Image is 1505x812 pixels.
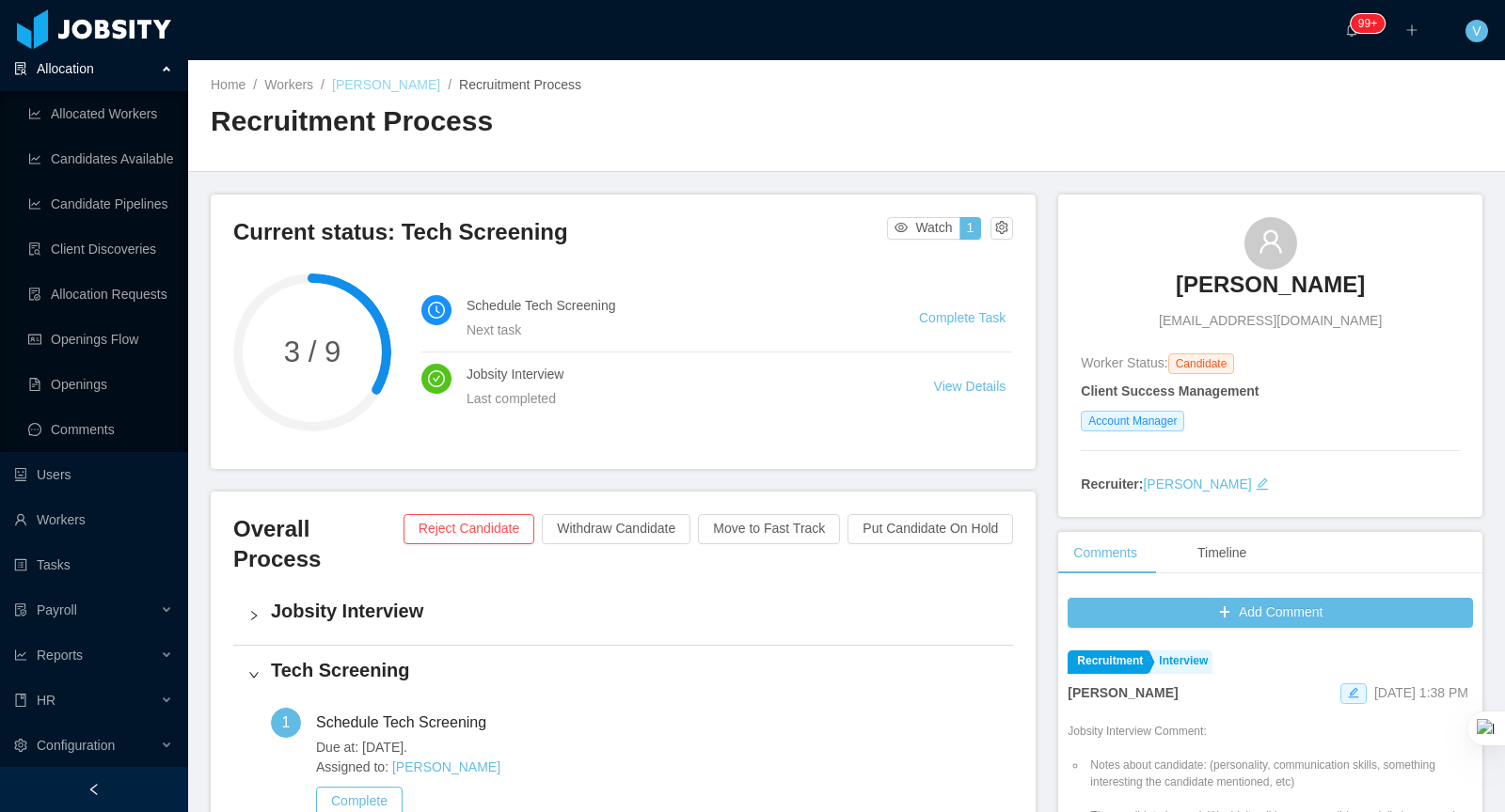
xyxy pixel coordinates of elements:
i: icon: setting [14,739,27,752]
span: [DATE] 1:38 PM [1374,685,1468,700]
i: icon: solution [14,62,27,75]
i: icon: user [1258,228,1284,255]
h4: Jobsity Interview [271,598,998,624]
strong: Recruiter: [1081,476,1143,492]
div: Comments [1058,532,1152,574]
sup: 900 [1351,14,1385,33]
div: icon: rightTech Screening [233,646,1013,704]
span: Candidate [1168,353,1235,374]
a: [PERSON_NAME] [1176,270,1365,311]
a: icon: line-chartAllocated Workers [28,95,173,133]
span: Allocation [37,61,94,76]
div: Schedule Tech Screening [316,708,501,738]
h4: Tech Screening [271,657,998,683]
li: Notes about candidate: (personality, communication skills, something interesting the candidate me... [1086,757,1473,790]
i: icon: edit [1348,687,1359,698]
a: icon: userWorkers [14,501,173,539]
button: icon: eyeWatch [887,217,959,240]
button: Reject Candidate [404,514,534,544]
i: icon: check-circle [428,370,445,387]
button: Move to Fast Track [698,514,840,544]
span: / [321,77,325,92]
i: icon: right [248,610,260,621]
a: icon: file-searchClient Discoveries [28,230,173,268]
a: Interview [1149,650,1212,674]
span: [EMAIL_ADDRESS][DOMAIN_NAME] [1159,311,1382,331]
span: / [253,77,257,92]
span: 1 [282,714,291,730]
h3: [PERSON_NAME] [1176,270,1365,300]
h3: Overall Process [233,514,404,575]
span: Payroll [37,602,77,617]
strong: Client Success Management [1081,383,1259,398]
span: V [1472,20,1481,42]
i: icon: book [14,694,27,707]
a: View Details [934,379,1006,394]
h3: Current status: Tech Screening [233,217,887,247]
h4: Jobsity Interview [467,364,889,384]
div: Last completed [467,388,889,409]
a: icon: line-chartCandidate Pipelines [28,185,173,223]
a: [PERSON_NAME] [1143,476,1251,492]
i: icon: line-chart [14,648,27,662]
span: Worker Status: [1081,355,1167,370]
i: icon: right [248,669,260,680]
span: 3 / 9 [233,337,391,367]
button: Withdraw Candidate [542,514,690,544]
a: Complete Task [919,310,1006,325]
button: Put Candidate On Hold [848,514,1013,544]
a: [PERSON_NAME] [392,759,500,774]
div: Next task [467,320,874,340]
i: icon: plus [1405,23,1418,37]
div: Timeline [1182,532,1261,574]
i: icon: bell [1345,23,1358,37]
button: icon: plusAdd Comment [1068,598,1473,628]
i: icon: edit [1256,477,1269,491]
i: icon: clock-circle [428,302,445,319]
a: icon: profileTasks [14,546,173,584]
div: icon: rightJobsity Interview [233,586,1013,645]
a: Home [211,77,246,92]
h2: Recruitment Process [211,102,847,141]
span: Recruitment Process [459,77,581,92]
a: Complete [316,793,403,808]
span: Reports [37,648,83,663]
a: icon: file-doneAllocation Requests [28,275,173,313]
span: Due at: [DATE]. [316,738,624,757]
span: Assigned to: [316,757,624,777]
span: Account Manager [1081,411,1184,431]
a: icon: line-chartCandidates Available [28,140,173,178]
h4: Schedule Tech Screening [467,295,874,316]
span: / [448,77,451,92]
i: icon: file-protect [14,603,27,617]
span: HR [37,693,55,708]
a: Recruitment [1068,650,1148,674]
a: Workers [264,77,313,92]
button: 1 [959,217,982,240]
a: icon: file-textOpenings [28,366,173,403]
a: icon: idcardOpenings Flow [28,320,173,358]
strong: [PERSON_NAME] [1068,685,1178,700]
a: icon: messageComments [28,411,173,448]
a: icon: robotUsers [14,456,173,493]
span: Configuration [37,738,115,753]
button: icon: setting [990,217,1013,240]
a: [PERSON_NAME] [332,77,440,92]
